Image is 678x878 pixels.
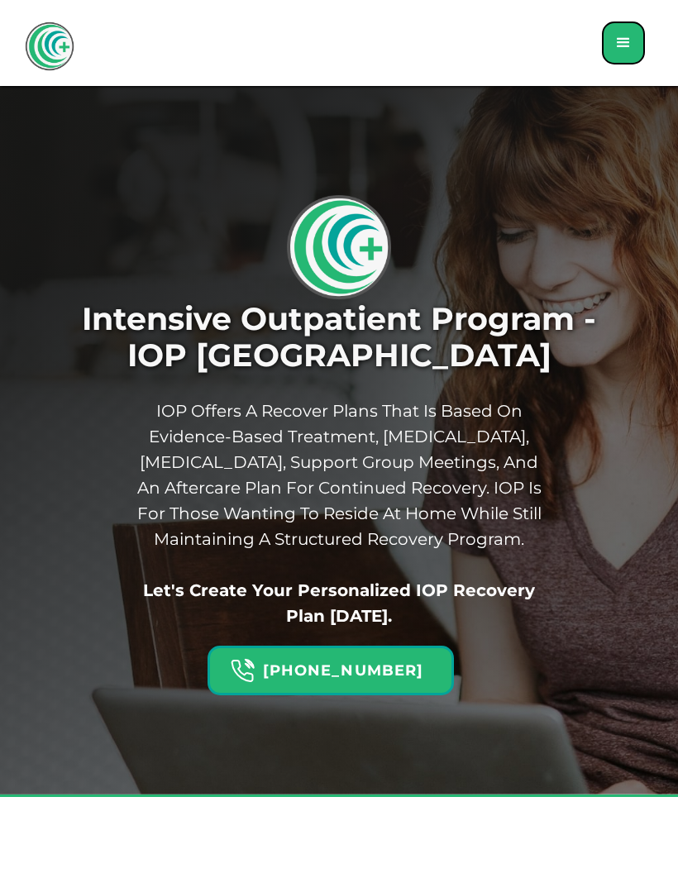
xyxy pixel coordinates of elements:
[263,661,423,680] strong: [PHONE_NUMBER]
[602,21,645,64] div: menu
[230,658,255,684] img: Header Calendar Icons
[136,398,542,629] p: IOP offers A recover plans that Is Based On evidence-based treatment, [MEDICAL_DATA], [MEDICAL_DA...
[143,580,535,626] strong: Let's create your personalized IOP recovery plan [DATE].
[208,637,470,695] a: Header Calendar Icons[PHONE_NUMBER]
[82,301,596,374] h1: Intensive Outpatient Program - IOP [GEOGRAPHIC_DATA]
[25,21,74,71] a: home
